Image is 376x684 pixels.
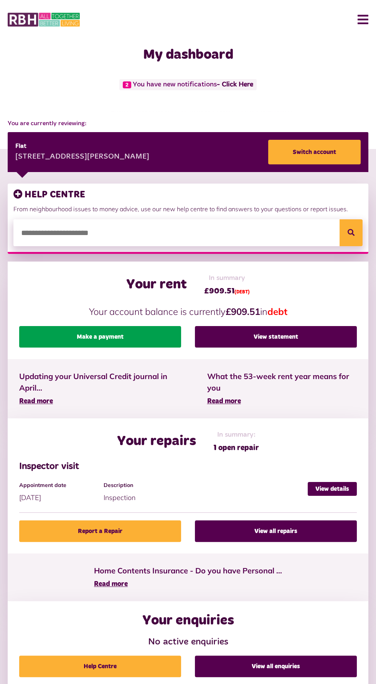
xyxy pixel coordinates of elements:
[19,461,357,472] h3: Inspector visit
[94,581,128,588] span: Read more
[19,482,100,489] h4: Appointment date
[119,79,257,90] span: You have new notifications
[104,482,304,489] h4: Description
[234,290,250,295] span: (DEBT)
[94,565,282,590] a: Home Contents Insurance - Do you have Personal ... Read more
[15,151,149,163] div: [STREET_ADDRESS][PERSON_NAME]
[123,81,131,88] span: 2
[15,142,149,151] div: Flat
[19,637,357,648] h3: No active enquiries
[207,398,241,405] span: Read more
[142,613,234,629] h2: Your enquiries
[195,326,357,348] a: View statement
[267,306,287,317] span: debt
[19,305,357,318] p: Your account balance is currently in
[19,520,181,542] a: Report a Repair
[8,12,80,28] img: MyRBH
[195,520,357,542] a: View all repairs
[19,371,184,407] a: Updating your Universal Credit journal in April... Read more
[19,656,181,677] a: Help Centre
[19,482,104,503] div: [DATE]
[226,306,260,317] strong: £909.51
[19,326,181,348] a: Make a payment
[213,442,259,454] span: 1 open repair
[8,119,368,128] span: You are currently reviewing:
[13,189,363,200] h3: HELP CENTRE
[104,482,308,503] div: Inspection
[117,433,196,450] h2: Your repairs
[204,285,250,297] span: £909.51
[207,371,357,394] span: What the 53-week rent year means for you
[207,371,357,407] a: What the 53-week rent year means for you Read more
[94,565,282,576] span: Home Contents Insurance - Do you have Personal ...
[268,140,361,164] a: Switch account
[19,371,184,394] span: Updating your Universal Credit journal in April...
[204,273,250,283] span: In summary
[213,430,259,440] span: In summary:
[195,656,357,677] a: View all enquiries
[19,398,53,405] span: Read more
[217,81,253,88] a: - Click Here
[308,482,357,496] a: View details
[126,277,187,293] h2: Your rent
[13,204,363,214] p: From neighbourhood issues to money advice, use our new help centre to find answers to your questi...
[8,47,368,63] h1: My dashboard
